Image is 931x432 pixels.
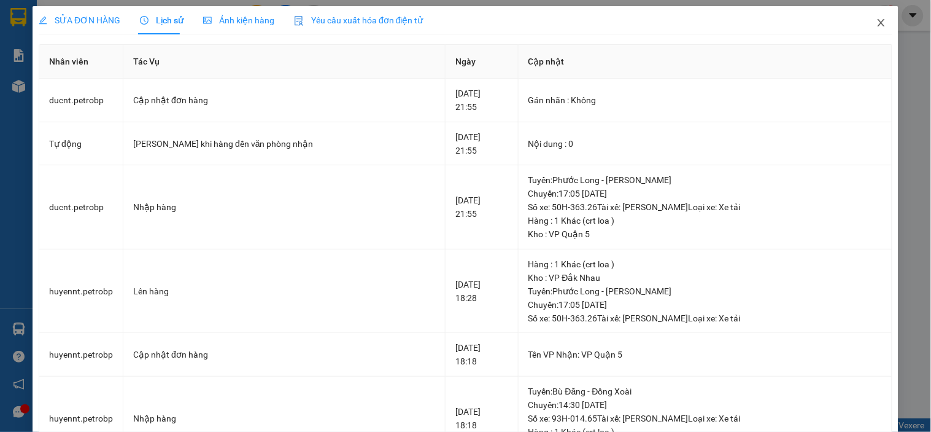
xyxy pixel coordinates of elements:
[39,122,123,166] td: Tự động
[39,79,123,122] td: ducnt.petrobp
[455,405,508,432] div: [DATE] 18:18
[39,249,123,334] td: huyennt.petrobp
[203,16,212,25] span: picture
[96,40,220,55] div: A & A
[39,333,123,377] td: huyennt.petrobp
[528,214,882,227] div: Hàng : 1 Khác (crt loa )
[203,15,274,25] span: Ảnh kiện hàng
[528,227,882,241] div: Kho : VP Quận 5
[528,385,882,425] div: Tuyến : Bù Đăng - Đồng Xoài Chuyến: 14:30 [DATE] Số xe: 93H-014.65 Tài xế: [PERSON_NAME] Loại xe:...
[455,194,508,221] div: [DATE] 21:55
[133,200,435,214] div: Nhập hàng
[455,278,508,305] div: [DATE] 18:28
[864,6,898,41] button: Close
[133,137,435,151] div: [PERSON_NAME] khi hàng đến văn phòng nhận
[133,285,435,298] div: Lên hàng
[10,10,87,40] div: VP Quận 5
[96,12,125,25] span: Nhận:
[133,348,435,361] div: Cập nhật đơn hàng
[140,15,183,25] span: Lịch sử
[455,130,508,157] div: [DATE] 21:55
[528,173,882,214] div: Tuyến : Phước Long - [PERSON_NAME] Chuyến: 17:05 [DATE] Số xe: 50H-363.26 Tài xế: [PERSON_NAME] L...
[528,93,882,107] div: Gán nhãn : Không
[528,271,882,285] div: Kho : VP Đắk Nhau
[133,412,435,425] div: Nhập hàng
[39,45,123,79] th: Nhân viên
[528,285,882,325] div: Tuyến : Phước Long - [PERSON_NAME] Chuyến: 17:05 [DATE] Số xe: 50H-363.26 Tài xế: [PERSON_NAME] L...
[528,137,882,151] div: Nội dung : 0
[528,257,882,271] div: Hàng : 1 Khác (crt loa )
[96,10,220,40] div: VP [GEOGRAPHIC_DATA]
[39,16,47,25] span: edit
[446,45,519,79] th: Ngày
[294,16,304,26] img: icon
[39,15,120,25] span: SỬA ĐƠN HÀNG
[519,45,892,79] th: Cập nhật
[876,18,886,28] span: close
[10,12,29,25] span: Gửi:
[123,45,446,79] th: Tác Vụ
[10,40,87,69] div: LAB VCM DENTAL
[140,16,149,25] span: clock-circle
[455,341,508,368] div: [DATE] 18:18
[528,348,882,361] div: Tên VP Nhận: VP Quận 5
[39,165,123,249] td: ducnt.petrobp
[455,87,508,114] div: [DATE] 21:55
[294,15,423,25] span: Yêu cầu xuất hóa đơn điện tử
[133,93,435,107] div: Cập nhật đơn hàng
